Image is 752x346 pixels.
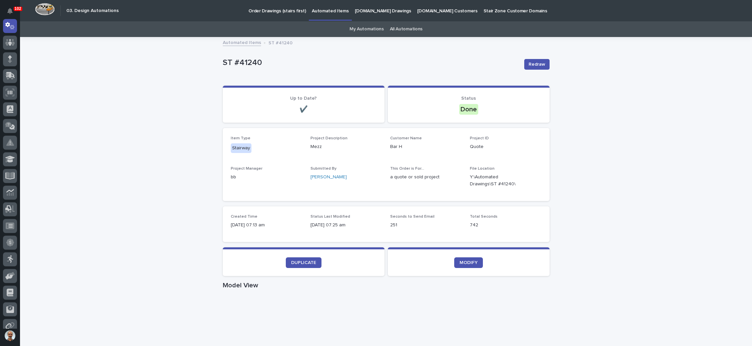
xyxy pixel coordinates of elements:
p: 102 [15,6,21,11]
div: Stairway [231,143,251,153]
button: Redraw [524,59,550,70]
span: Customer Name [390,136,422,140]
p: ST #41240 [223,58,519,68]
span: This Order is For... [390,167,424,171]
p: [DATE] 07:25 am [310,222,382,229]
span: DUPLICATE [291,260,316,265]
span: Project Manager [231,167,262,171]
a: MODIFY [454,257,483,268]
span: Status [461,96,476,101]
div: Done [459,104,478,115]
p: bb [231,174,302,181]
a: [PERSON_NAME] [310,174,347,181]
p: [DATE] 07:13 am [231,222,302,229]
p: Bar H [390,143,462,150]
p: ✔️ [231,105,377,113]
p: Quote [470,143,542,150]
span: Redraw [529,61,545,68]
: Y:\Automated Drawings\ST #41240\ [470,174,526,188]
h1: Model View [223,281,550,289]
img: Workspace Logo [35,3,55,15]
h2: 03. Design Automations [66,8,119,14]
p: 251 [390,222,462,229]
button: users-avatar [3,329,17,343]
span: Project Description [310,136,347,140]
a: DUPLICATE [286,257,321,268]
a: Automated Items [223,38,261,46]
span: Created Time [231,215,257,219]
span: Project ID [470,136,489,140]
p: Mezz [310,143,382,150]
span: Total Seconds [470,215,498,219]
span: Seconds to Send Email [390,215,435,219]
a: My Automations [349,21,384,37]
button: Notifications [3,4,17,18]
span: Item Type [231,136,250,140]
span: Up to Date? [290,96,317,101]
p: a quote or sold project [390,174,462,181]
span: File Location [470,167,495,171]
span: Status Last Modified [310,215,350,219]
p: 742 [470,222,542,229]
div: Notifications102 [8,8,17,19]
p: ST #41240 [268,39,292,46]
span: MODIFY [460,260,478,265]
span: Submitted By [310,167,336,171]
a: All Automations [390,21,423,37]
